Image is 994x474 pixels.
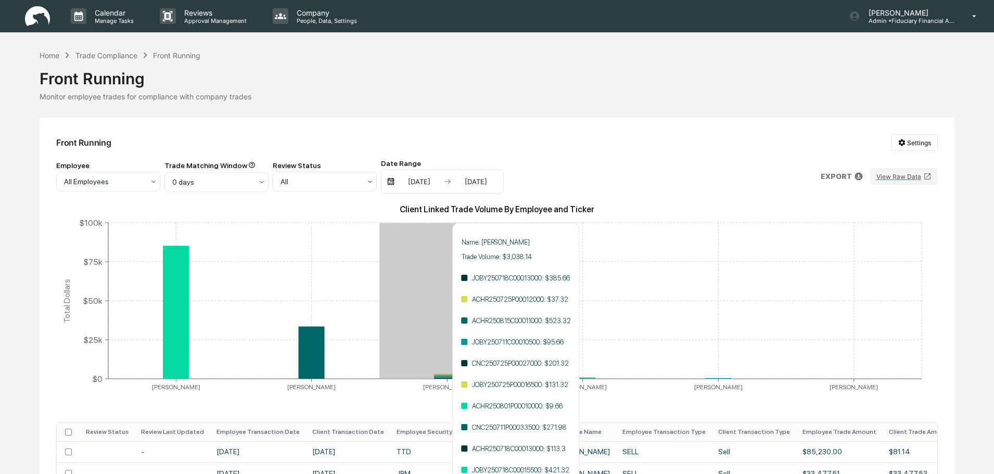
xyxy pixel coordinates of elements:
button: View Raw Data [870,168,938,185]
th: Client Transaction Date [306,423,390,441]
tspan: [PERSON_NAME] [694,383,743,390]
tspan: $100k [79,217,103,227]
tspan: [PERSON_NAME] [830,383,878,390]
th: Client Security [490,423,547,441]
img: calendar [387,177,395,186]
th: Review Last Updated [135,423,210,441]
th: Employee Trade Amount [796,423,883,441]
p: [PERSON_NAME] [860,8,957,17]
td: $81.14 [883,441,958,463]
img: logo [25,6,50,27]
p: Manage Tasks [86,17,139,24]
th: Client Trade Amount [883,423,958,441]
p: Company [288,8,362,17]
th: Employee Security [390,423,490,441]
td: Sell [712,441,796,463]
div: Front Running [56,137,111,148]
div: Front Running [40,61,954,88]
p: Reviews [176,8,252,17]
tspan: $25k [83,335,103,344]
th: Client Transaction Type [712,423,796,441]
tspan: [PERSON_NAME] [423,383,471,390]
th: Employee Transaction Date [210,423,306,441]
tspan: Employee [499,393,531,401]
th: Employee Transaction Type [616,423,712,441]
p: Approval Management [176,17,252,24]
div: [DATE] [397,177,441,186]
td: [PERSON_NAME] [547,441,616,463]
div: [DATE] [454,177,498,186]
tspan: $50k [83,296,103,305]
p: People, Data, Settings [288,17,362,24]
p: Admin • Fiduciary Financial Advisors [860,17,957,24]
tspan: [PERSON_NAME] [559,383,607,390]
div: Monitor employee trades for compliance with company trades [40,92,954,101]
img: arrow right [443,177,452,186]
div: Employee [56,161,160,170]
tspan: [PERSON_NAME] [152,383,200,390]
iframe: Open customer support [961,440,989,468]
tspan: [PERSON_NAME] [288,383,336,390]
th: Review Status [80,423,135,441]
td: $85,230.00 [796,441,883,463]
div: Trade Matching Window [164,161,269,170]
td: TTD [490,441,547,463]
td: SELL [616,441,712,463]
tspan: Total Dollars [62,278,72,323]
tspan: $75k [83,257,103,266]
div: Front Running [153,51,200,60]
div: Date Range [381,159,504,168]
td: [DATE] [306,441,390,463]
p: EXPORT [821,172,852,181]
div: Home [40,51,59,60]
td: - [135,441,210,463]
p: Calendar [86,8,139,17]
td: [DATE] [210,441,306,463]
tspan: $0 [92,374,103,383]
div: Trade Compliance [75,51,137,60]
button: Settings [891,134,938,151]
td: TTD [390,441,490,463]
div: Review Status [273,161,377,170]
th: Employee Name [547,423,616,441]
text: Client Linked Trade Volume By Employee and Ticker [400,204,594,214]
